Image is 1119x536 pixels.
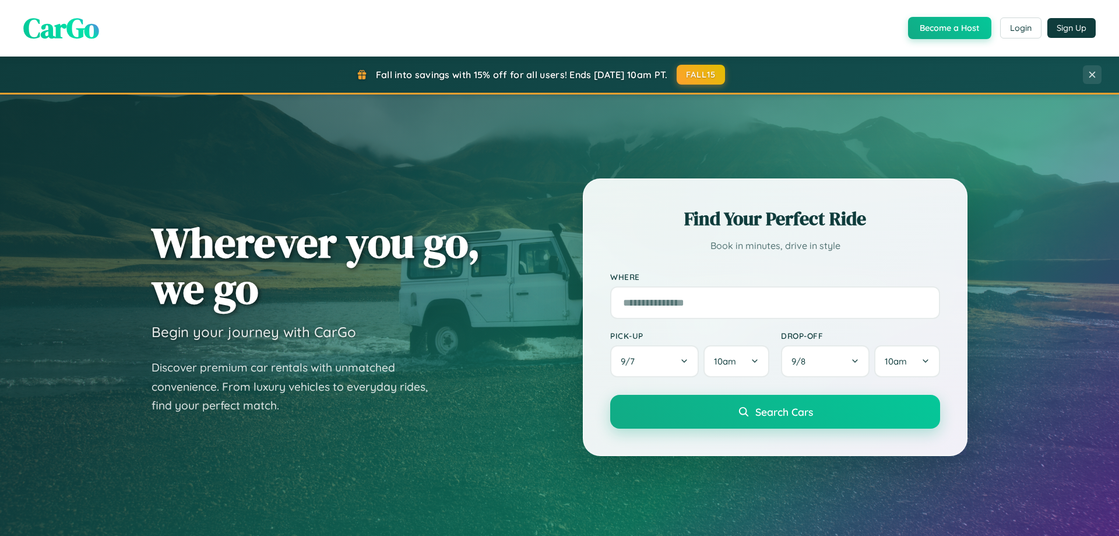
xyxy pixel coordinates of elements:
[791,356,811,367] span: 9 / 8
[908,17,991,39] button: Become a Host
[621,356,641,367] span: 9 / 7
[610,395,940,429] button: Search Cars
[376,69,668,80] span: Fall into savings with 15% off for all users! Ends [DATE] 10am PT.
[152,358,443,415] p: Discover premium car rentals with unmatched convenience. From luxury vehicles to everyday rides, ...
[885,356,907,367] span: 10am
[874,345,940,377] button: 10am
[703,345,769,377] button: 10am
[610,272,940,282] label: Where
[610,331,769,341] label: Pick-up
[714,356,736,367] span: 10am
[152,219,480,311] h1: Wherever you go, we go
[610,206,940,232] h2: Find Your Perfect Ride
[610,237,940,254] p: Book in minutes, drive in style
[152,323,356,341] h3: Begin your journey with CarGo
[677,65,726,85] button: FALL15
[1000,17,1041,38] button: Login
[755,405,813,418] span: Search Cars
[23,9,99,47] span: CarGo
[1047,18,1096,38] button: Sign Up
[781,345,870,377] button: 9/8
[610,345,699,377] button: 9/7
[781,331,940,341] label: Drop-off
